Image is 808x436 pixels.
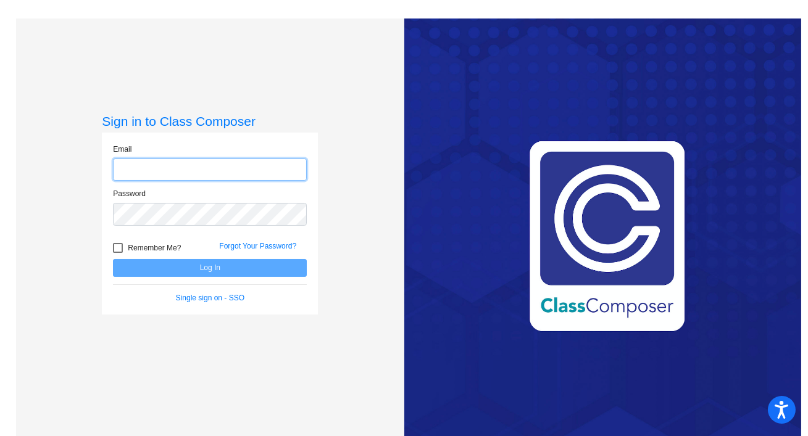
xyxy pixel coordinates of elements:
label: Email [113,144,131,155]
label: Password [113,188,146,199]
a: Single sign on - SSO [176,294,244,302]
button: Log In [113,259,307,277]
span: Remember Me? [128,241,181,255]
h3: Sign in to Class Composer [102,113,318,129]
a: Forgot Your Password? [219,242,296,250]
